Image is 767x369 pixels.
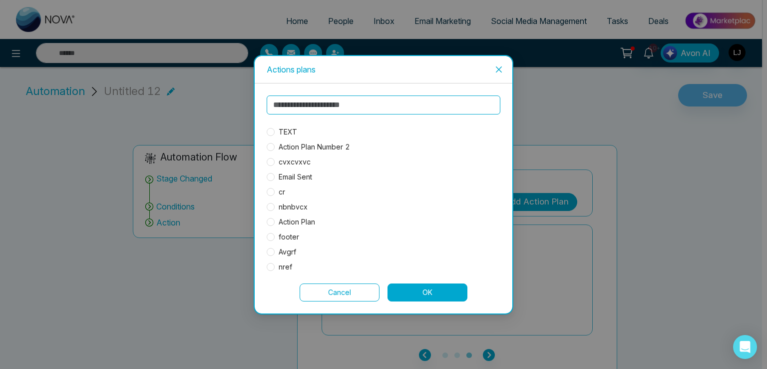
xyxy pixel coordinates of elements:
span: TEXT [275,126,301,137]
span: nref [275,261,296,272]
span: Avgrf [275,246,300,257]
div: Open Intercom Messenger [733,335,757,359]
span: close [495,65,503,73]
span: footer [275,231,303,242]
span: cvxcvxvc [275,156,315,167]
span: Action Plan [275,216,319,227]
button: OK [387,283,467,301]
span: cr [275,186,289,197]
span: nbnbvcx [275,201,312,212]
span: Action Plan Number 2 [275,141,354,152]
button: Cancel [300,283,380,301]
span: Email Sent [275,171,316,182]
button: Close [485,56,512,83]
div: Actions plans [267,64,500,75]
